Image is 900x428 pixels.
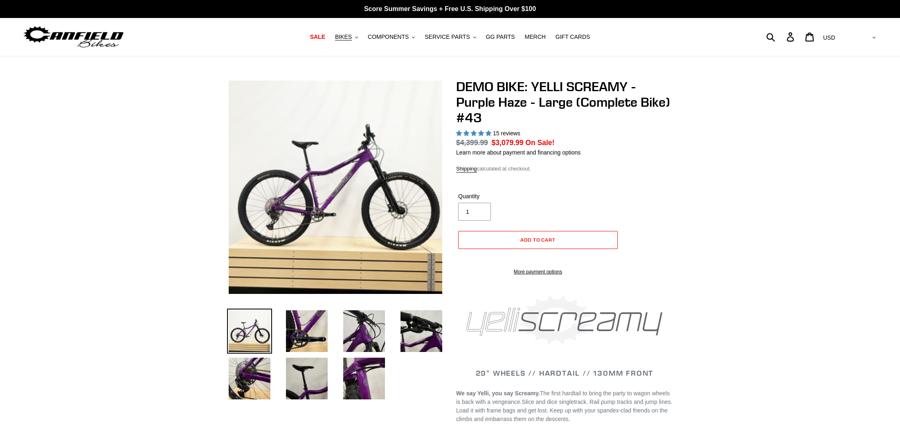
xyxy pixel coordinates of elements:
[486,34,515,40] span: GG PARTS
[421,31,480,43] button: SERVICE PARTS
[458,268,618,276] a: More payment options
[227,309,272,354] img: Load image into Gallery viewer, DEMO BIKE: YELLI SCREAMY - Purple Haze - Large (Complete Bike) #43
[456,139,488,147] s: $4,399.99
[229,81,442,294] img: DEMO BIKE: YELLI SCREAMY - Purple Haze - Large (Complete Bike) #43
[368,34,409,40] span: COMPONENTS
[771,28,792,46] input: Search
[493,130,520,137] span: 15 reviews
[482,31,519,43] a: GG PARTS
[456,130,493,137] span: 5.00 stars
[335,34,352,40] span: BIKES
[551,31,594,43] a: GIFT CARDS
[456,390,670,405] span: The first hardtail to bring the party to wagon wheels is back with a vengeance.
[22,24,125,50] img: Canfield Bikes
[521,31,550,43] a: MERCH
[525,34,546,40] span: MERCH
[284,309,329,354] img: Load image into Gallery viewer, DEMO BIKE: YELLI SCREAMY - Purple Haze - Large (Complete Bike) #43
[399,309,444,354] img: Load image into Gallery viewer, DEMO BIKE: YELLI SCREAMY - Purple Haze - Large (Complete Bike) #43
[520,237,556,243] span: Add to cart
[458,231,618,249] button: Add to cart
[456,79,673,126] h1: DEMO BIKE: YELLI SCREAMY - Purple Haze - Large (Complete Bike) #43
[525,137,554,148] span: On Sale!
[456,390,540,397] b: We say Yelli, you say Screamy.
[425,34,470,40] span: SERVICE PARTS
[364,31,419,43] button: COMPONENTS
[310,34,325,40] span: SALE
[284,356,329,401] img: Load image into Gallery viewer, DEMO BIKE: YELLI SCREAMY - Purple Haze - Large (Complete Bike) #43
[456,149,580,156] a: Learn more about payment and financing options
[476,368,654,378] span: 29" WHEELS // HARDTAIL // 130MM FRONT
[342,356,387,401] img: Load image into Gallery viewer, DEMO BIKE: YELLI SCREAMY - Purple Haze - Large (Complete Bike) #43
[342,309,387,354] img: Load image into Gallery viewer, DEMO BIKE: YELLI SCREAMY - Purple Haze - Large (Complete Bike) #43
[306,31,329,43] a: SALE
[458,192,536,201] label: Quantity
[456,166,477,173] a: Shipping
[331,31,362,43] button: BIKES
[492,139,524,147] span: $3,079.99
[556,34,590,40] span: GIFT CARDS
[456,389,673,424] p: Slice and dice singletrack. Rail pump tracks and jump lines. Load it with frame bags and get lost...
[456,165,673,173] div: calculated at checkout.
[227,356,272,401] img: Load image into Gallery viewer, DEMO BIKE: YELLI SCREAMY - Purple Haze - Large (Complete Bike) #43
